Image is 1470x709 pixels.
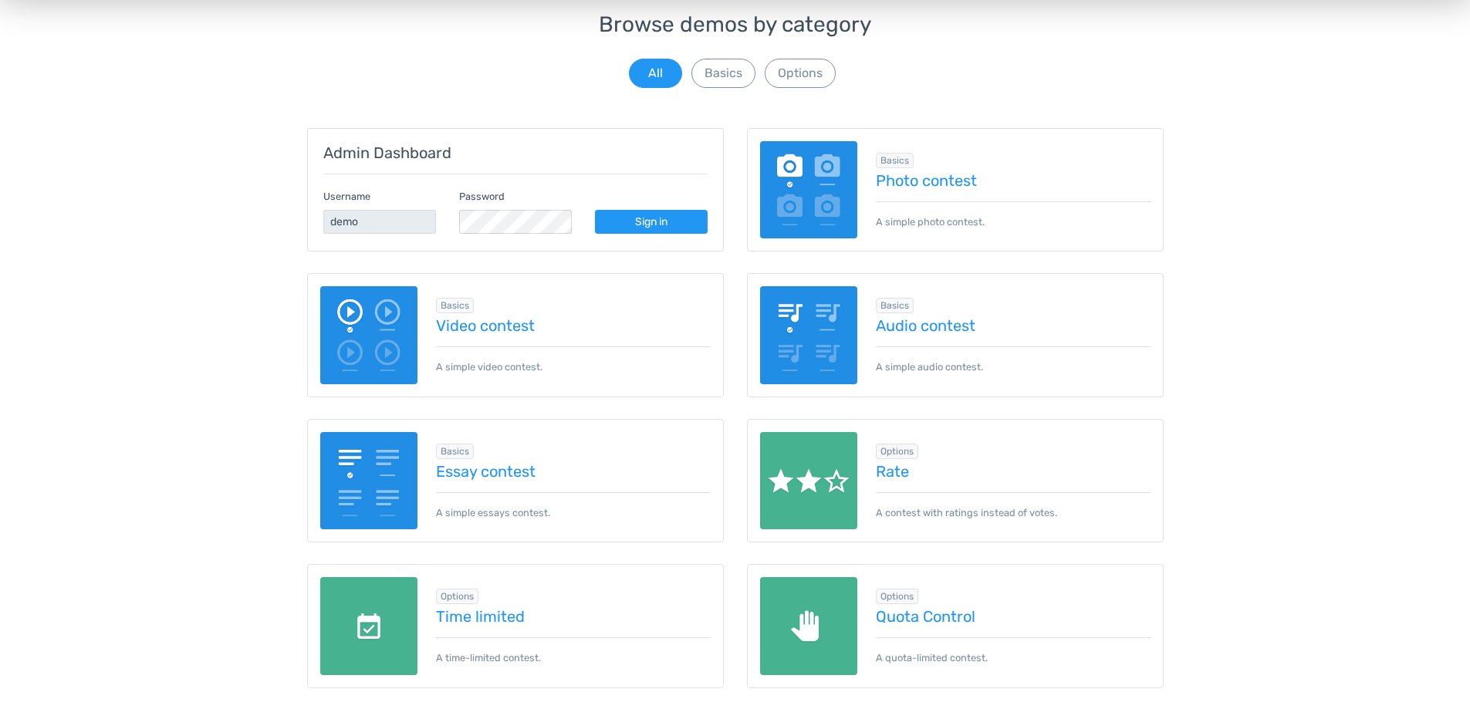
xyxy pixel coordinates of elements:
[765,59,836,88] button: Options
[436,444,474,459] span: Browse all in Basics
[459,189,505,204] label: Password
[436,608,711,625] a: Time limited
[876,637,1151,665] p: A quota-limited contest.
[876,298,914,313] span: Browse all in Basics
[876,172,1151,189] a: Photo contest
[876,463,1151,480] a: Rate
[595,210,708,234] a: Sign in
[436,346,711,374] p: A simple video contest.
[436,589,478,604] span: Browse all in Options
[436,637,711,665] p: A time-limited contest.
[760,286,858,384] img: audio-poll.png.webp
[320,286,418,384] img: video-poll.png.webp
[876,153,914,168] span: Browse all in Basics
[436,298,474,313] span: Browse all in Basics
[876,608,1151,625] a: Quota Control
[320,432,418,530] img: essay-contest.png.webp
[876,346,1151,374] p: A simple audio contest.
[876,492,1151,520] p: A contest with ratings instead of votes.
[876,589,918,604] span: Browse all in Options
[876,444,918,459] span: Browse all in Options
[876,201,1151,229] p: A simple photo contest.
[760,141,858,239] img: image-poll.png.webp
[323,189,370,204] label: Username
[307,13,1164,37] h3: Browse demos by category
[323,144,708,161] h5: Admin Dashboard
[436,492,711,520] p: A simple essays contest.
[436,317,711,334] a: Video contest
[760,577,858,675] img: quota-limited.png.webp
[629,59,682,88] button: All
[436,463,711,480] a: Essay contest
[320,577,418,675] img: date-limited.png.webp
[691,59,755,88] button: Basics
[876,317,1151,334] a: Audio contest
[760,432,858,530] img: rate.png.webp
